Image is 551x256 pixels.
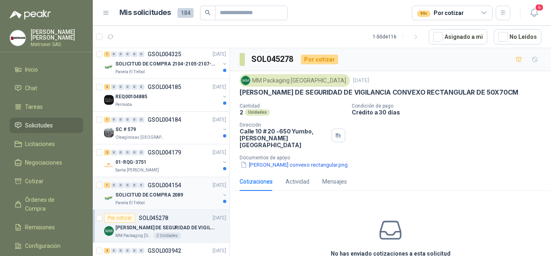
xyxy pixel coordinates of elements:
div: 1 - 50 de 116 [373,30,422,43]
p: [DATE] [213,149,226,157]
div: Actividad [286,177,309,186]
a: 1 0 0 0 0 0 GSOL004184[DATE] Company LogoSC # 579Oleaginosas [GEOGRAPHIC_DATA][PERSON_NAME] [104,115,228,141]
div: 1 [104,182,110,188]
div: 2 [104,150,110,155]
button: Asignado a mi [429,29,487,44]
div: 0 [138,84,144,90]
p: [DATE] [213,51,226,58]
div: Por cotizar [104,213,136,223]
p: SOLICITUD DE COMPRA 2089 [115,191,183,199]
div: 0 [131,150,138,155]
div: Mensajes [322,177,347,186]
p: Metroser SAS [31,42,83,47]
div: 0 [118,182,124,188]
p: SOL045278 [139,215,168,221]
div: 0 [131,84,138,90]
p: Documentos de apoyo [240,155,548,161]
p: GSOL004325 [148,51,181,57]
div: 0 [111,117,117,123]
a: Chat [10,80,83,96]
span: Negociaciones [25,158,62,167]
div: 0 [118,248,124,254]
p: 2 [240,109,243,116]
p: [DATE] [213,214,226,222]
p: SOLICITUD DE COMPRA 2104-2105-2107-2110 [115,60,216,68]
p: GSOL003942 [148,248,181,254]
span: Solicitudes [25,121,53,130]
p: Cantidad [240,103,345,109]
img: Company Logo [241,76,250,85]
p: [PERSON_NAME] [PERSON_NAME] [31,29,83,40]
p: [DATE] [213,116,226,124]
span: Configuración [25,241,61,250]
span: 6 [535,4,544,11]
p: SC # 579 [115,126,136,133]
div: 0 [125,248,131,254]
a: Negociaciones [10,155,83,170]
a: 2 0 0 0 0 0 GSOL004179[DATE] Company Logo01-RQG-3751Santa [PERSON_NAME] [104,148,228,173]
a: Por cotizarSOL045278[DATE] Company Logo[PERSON_NAME] DE SEGURIDAD DE VIGILANCIA CONVEXO RECTANGUL... [93,210,230,243]
button: No Leídos [494,29,541,44]
span: search [205,10,211,15]
a: Órdenes de Compra [10,192,83,216]
div: 99+ [417,11,430,17]
div: Unidades [245,109,270,116]
div: 0 [111,248,117,254]
div: 1 [104,117,110,123]
div: 0 [125,51,131,57]
p: [DATE] [213,182,226,189]
div: 0 [138,182,144,188]
img: Company Logo [10,30,25,46]
img: Company Logo [104,95,114,105]
a: Tareas [10,99,83,114]
div: 0 [125,182,131,188]
span: Chat [25,84,37,93]
button: 6 [527,6,541,20]
div: 0 [111,51,117,57]
p: Crédito a 30 días [352,109,548,116]
a: Inicio [10,62,83,77]
img: Company Logo [104,161,114,170]
p: [DATE] [213,83,226,91]
p: Permoda [115,102,132,108]
p: GSOL004154 [148,182,181,188]
p: Calle 10 # 20 -650 Yumbo , [PERSON_NAME][GEOGRAPHIC_DATA] [240,128,328,148]
div: 0 [131,51,138,57]
a: Solicitudes [10,118,83,133]
img: Logo peakr [10,10,51,19]
div: 0 [138,51,144,57]
p: Dirección [240,122,328,128]
p: [PERSON_NAME] DE SEGURIDAD DE VIGILANCIA CONVEXO RECTANGULAR DE 50X70CM [240,88,518,97]
div: Por cotizar [301,55,338,64]
div: 0 [111,150,117,155]
p: Oleaginosas [GEOGRAPHIC_DATA][PERSON_NAME] [115,134,166,141]
button: [PERSON_NAME] convexo rectangular.png [240,161,349,169]
a: Remisiones [10,220,83,235]
img: Company Logo [104,226,114,236]
p: MM Packaging [GEOGRAPHIC_DATA] [115,233,152,239]
p: GSOL004179 [148,150,181,155]
div: 1 [104,51,110,57]
a: Configuración [10,238,83,254]
div: 0 [118,84,124,90]
a: Cotizar [10,173,83,189]
span: Órdenes de Compra [25,195,75,213]
a: Licitaciones [10,136,83,152]
div: 0 [138,117,144,123]
div: 0 [125,84,131,90]
span: Licitaciones [25,140,55,148]
div: MM Packaging [GEOGRAPHIC_DATA] [240,74,350,87]
p: Panela El Trébol [115,200,145,206]
img: Company Logo [104,128,114,138]
p: GSOL004185 [148,84,181,90]
div: 0 [125,150,131,155]
p: 01-RQG-3751 [115,159,146,166]
p: REQ00104885 [115,93,147,101]
div: 0 [118,51,124,57]
p: Panela El Trébol [115,69,145,75]
a: 1 0 0 0 0 0 GSOL004325[DATE] Company LogoSOLICITUD DE COMPRA 2104-2105-2107-2110Panela El Trébol [104,49,228,75]
div: 0 [138,248,144,254]
p: Condición de pago [352,103,548,109]
span: Remisiones [25,223,55,232]
h3: SOL045278 [251,53,294,66]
